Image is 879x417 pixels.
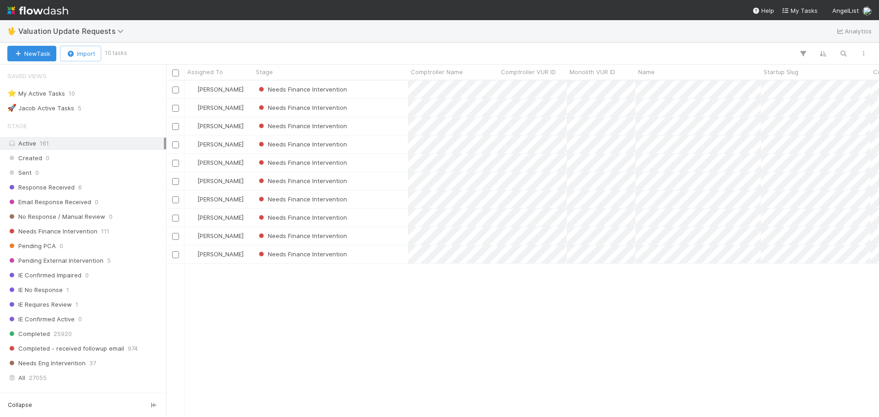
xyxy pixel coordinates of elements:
[7,117,27,135] span: Stage
[257,86,347,93] span: Needs Finance Intervention
[7,314,75,325] span: IE Confirmed Active
[7,284,63,296] span: IE No Response
[501,67,556,76] span: Comptroller VUR ID
[172,70,179,76] input: Toggle All Rows Selected
[7,226,98,237] span: Needs Finance Intervention
[7,343,124,354] span: Completed - received followup email
[256,67,273,76] span: Stage
[46,152,49,164] span: 0
[7,255,103,266] span: Pending External Intervention
[7,104,16,112] span: 🚀
[781,7,818,14] span: My Tasks
[172,141,179,148] input: Toggle Row Selected
[7,3,68,18] img: logo-inverted-e16ddd16eac7371096b0.svg
[7,299,72,310] span: IE Requires Review
[7,103,74,114] div: Jacob Active Tasks
[128,343,138,354] span: 974
[188,85,244,94] div: [PERSON_NAME]
[257,122,347,130] span: Needs Finance Intervention
[7,152,42,164] span: Created
[863,6,872,16] img: avatar_9ff82f50-05c7-4c71-8fc6-9a2e070af8b5.png
[7,211,105,222] span: No Response / Manual Review
[188,140,244,149] div: [PERSON_NAME]
[197,122,244,130] span: [PERSON_NAME]
[257,231,347,240] div: Needs Finance Intervention
[257,104,347,111] span: Needs Finance Intervention
[172,215,179,222] input: Toggle Row Selected
[8,401,32,409] span: Collapse
[257,140,347,149] div: Needs Finance Intervention
[197,232,244,239] span: [PERSON_NAME]
[7,240,56,252] span: Pending PCA
[257,232,347,239] span: Needs Finance Intervention
[69,88,75,99] span: 10
[7,357,86,369] span: Needs Eng Intervention
[105,49,127,57] small: 10 tasks
[197,195,244,203] span: [PERSON_NAME]
[197,214,244,221] span: [PERSON_NAME]
[189,195,196,203] img: avatar_9ff82f50-05c7-4c71-8fc6-9a2e070af8b5.png
[172,160,179,167] input: Toggle Row Selected
[257,249,347,259] div: Needs Finance Intervention
[85,270,89,281] span: 0
[60,240,63,252] span: 0
[257,195,347,203] span: Needs Finance Intervention
[107,255,111,266] span: 5
[172,178,179,185] input: Toggle Row Selected
[411,67,463,76] span: Comptroller Name
[29,372,47,384] span: 27055
[172,105,179,112] input: Toggle Row Selected
[189,159,196,166] img: avatar_9ff82f50-05c7-4c71-8fc6-9a2e070af8b5.png
[189,104,196,111] img: avatar_9ff82f50-05c7-4c71-8fc6-9a2e070af8b5.png
[7,328,50,340] span: Completed
[197,159,244,166] span: [PERSON_NAME]
[257,214,347,221] span: Needs Finance Intervention
[197,141,244,148] span: [PERSON_NAME]
[7,27,16,35] span: 🖖
[7,88,65,99] div: My Active Tasks
[78,103,81,114] span: 5
[188,158,244,167] div: [PERSON_NAME]
[7,46,56,61] button: NewTask
[638,67,655,76] span: Name
[7,182,75,193] span: Response Received
[7,167,32,179] span: Sent
[18,27,128,36] span: Valuation Update Requests
[54,328,72,340] span: 25920
[109,211,113,222] span: 0
[7,196,91,208] span: Email Response Received
[172,123,179,130] input: Toggle Row Selected
[197,250,244,258] span: [PERSON_NAME]
[257,158,347,167] div: Needs Finance Intervention
[187,67,223,76] span: Assigned To
[188,103,244,112] div: [PERSON_NAME]
[60,46,101,61] button: Import
[66,284,69,296] span: 1
[78,182,82,193] span: 6
[7,386,47,405] span: Assigned To
[764,67,798,76] span: Startup Slug
[189,250,196,258] img: avatar_9ff82f50-05c7-4c71-8fc6-9a2e070af8b5.png
[188,176,244,185] div: [PERSON_NAME]
[40,140,49,147] span: 161
[95,196,98,208] span: 0
[188,121,244,130] div: [PERSON_NAME]
[7,138,164,149] div: Active
[172,196,179,203] input: Toggle Row Selected
[188,249,244,259] div: [PERSON_NAME]
[188,213,244,222] div: [PERSON_NAME]
[172,251,179,258] input: Toggle Row Selected
[752,6,774,15] div: Help
[257,103,347,112] div: Needs Finance Intervention
[832,7,859,14] span: AngelList
[172,87,179,93] input: Toggle Row Selected
[781,6,818,15] a: My Tasks
[257,141,347,148] span: Needs Finance Intervention
[7,89,16,97] span: ⭐
[257,195,347,204] div: Needs Finance Intervention
[78,314,82,325] span: 0
[101,226,109,237] span: 111
[189,122,196,130] img: avatar_9ff82f50-05c7-4c71-8fc6-9a2e070af8b5.png
[197,104,244,111] span: [PERSON_NAME]
[257,176,347,185] div: Needs Finance Intervention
